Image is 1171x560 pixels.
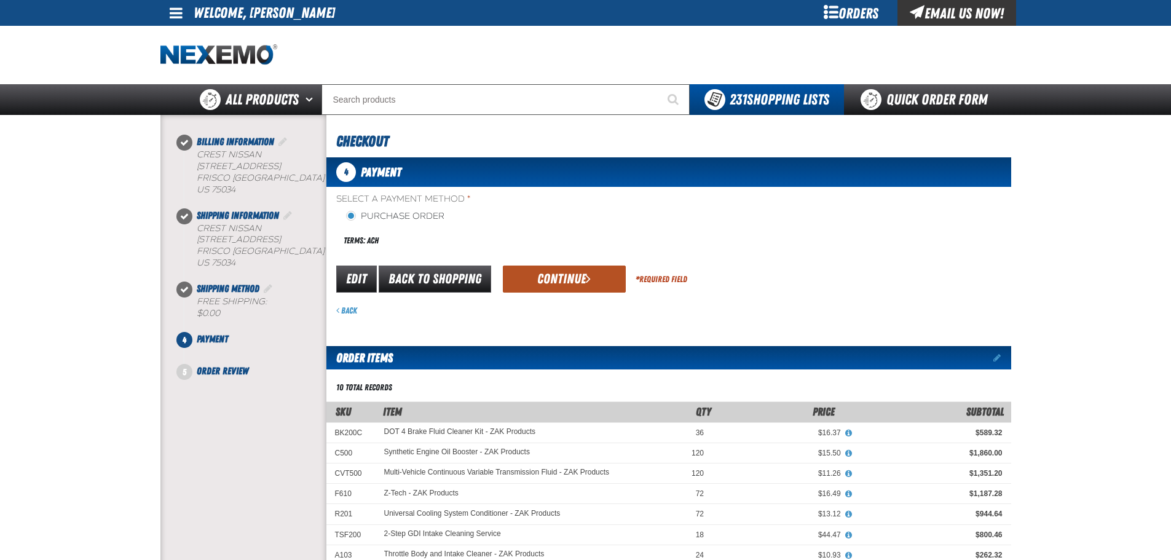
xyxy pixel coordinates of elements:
[858,550,1003,560] div: $262.32
[841,468,857,479] button: View All Prices for Multi-Vehicle Continuous Variable Transmission Fluid - ZAK Products
[844,84,1011,115] a: Quick Order Form
[721,550,841,560] div: $10.93
[346,211,444,223] label: Purchase Order
[696,489,704,498] span: 72
[184,208,326,282] li: Shipping Information. Step 2 of 5. Completed
[197,258,209,268] span: US
[841,489,857,500] button: View All Prices for Z-Tech - ZAK Products
[841,428,857,439] button: View All Prices for DOT 4 Brake Fluid Cleaner Kit - ZAK Products
[326,443,376,463] td: C500
[197,365,248,377] span: Order Review
[184,135,326,208] li: Billing Information. Step 1 of 5. Completed
[336,266,377,293] a: Edit
[197,234,281,245] span: [STREET_ADDRESS]
[232,246,325,256] span: [GEOGRAPHIC_DATA]
[262,283,274,294] a: Edit Shipping Method
[336,227,669,254] div: Terms: ACH
[696,530,704,539] span: 18
[184,282,326,332] li: Shipping Method. Step 3 of 5. Completed
[336,405,351,418] a: SKU
[326,504,376,524] td: R201
[336,162,356,182] span: 4
[858,448,1003,458] div: $1,860.00
[226,89,299,111] span: All Products
[383,405,402,418] span: Item
[336,194,669,205] span: Select a Payment Method
[696,551,704,559] span: 24
[858,428,1003,438] div: $589.32
[321,84,690,115] input: Search
[197,184,209,195] span: US
[211,184,235,195] bdo: 75034
[197,246,230,256] span: FRISCO
[384,530,501,538] a: 2-Step GDI Intake Cleaning Service
[993,353,1011,362] a: Edit items
[336,306,357,315] a: Back
[197,296,326,320] div: Free Shipping:
[721,468,841,478] div: $11.26
[197,173,230,183] span: FRISCO
[326,422,376,443] td: BK200C
[175,135,326,379] nav: Checkout steps. Current step is Payment. Step 4 of 5
[379,266,491,293] a: Back to Shopping
[841,530,857,541] button: View All Prices for 2-Step GDI Intake Cleaning Service
[692,449,704,457] span: 120
[384,428,536,436] a: DOT 4 Brake Fluid Cleaner Kit - ZAK Products
[197,161,281,172] span: [STREET_ADDRESS]
[197,136,274,148] span: Billing Information
[197,308,220,318] strong: $0.00
[282,210,294,221] a: Edit Shipping Information
[966,405,1004,418] span: Subtotal
[813,405,835,418] span: Price
[184,332,326,364] li: Payment. Step 4 of 5. Not Completed
[197,283,259,294] span: Shipping Method
[326,346,393,369] h2: Order Items
[841,509,857,520] button: View All Prices for Universal Cooling System Conditioner - ZAK Products
[721,530,841,540] div: $44.47
[384,448,530,457] a: Synthetic Engine Oil Booster - ZAK Products
[636,274,687,285] div: Required Field
[346,211,356,221] input: Purchase Order
[160,44,277,66] img: Nexemo logo
[721,448,841,458] div: $15.50
[858,489,1003,499] div: $1,187.28
[384,510,561,518] a: Universal Cooling System Conditioner - ZAK Products
[211,258,235,268] bdo: 75034
[721,428,841,438] div: $16.37
[384,468,610,477] a: Multi-Vehicle Continuous Variable Transmission Fluid - ZAK Products
[858,509,1003,519] div: $944.64
[690,84,844,115] button: You have 231 Shopping Lists. Open to view details
[659,84,690,115] button: Start Searching
[858,468,1003,478] div: $1,351.20
[384,550,545,559] a: Throttle Body and Intake Cleaner - ZAK Products
[336,382,392,393] div: 10 total records
[696,428,704,437] span: 36
[176,364,192,380] span: 5
[730,91,747,108] strong: 231
[503,266,626,293] button: Continue
[197,223,261,234] span: Crest Nissan
[730,91,829,108] span: Shopping Lists
[197,333,228,345] span: Payment
[184,364,326,379] li: Order Review. Step 5 of 5. Not Completed
[858,530,1003,540] div: $800.46
[197,210,279,221] span: Shipping Information
[384,489,459,497] a: Z-Tech - ZAK Products
[336,133,388,150] span: Checkout
[197,149,261,160] span: Crest Nissan
[160,44,277,66] a: Home
[721,509,841,519] div: $13.12
[176,332,192,348] span: 4
[721,489,841,499] div: $16.49
[696,405,711,418] span: Qty
[301,84,321,115] button: Open All Products pages
[696,510,704,518] span: 72
[326,484,376,504] td: F610
[232,173,325,183] span: [GEOGRAPHIC_DATA]
[841,448,857,459] button: View All Prices for Synthetic Engine Oil Booster - ZAK Products
[326,463,376,484] td: CVT500
[277,136,289,148] a: Edit Billing Information
[326,524,376,545] td: TSF200
[361,165,401,179] span: Payment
